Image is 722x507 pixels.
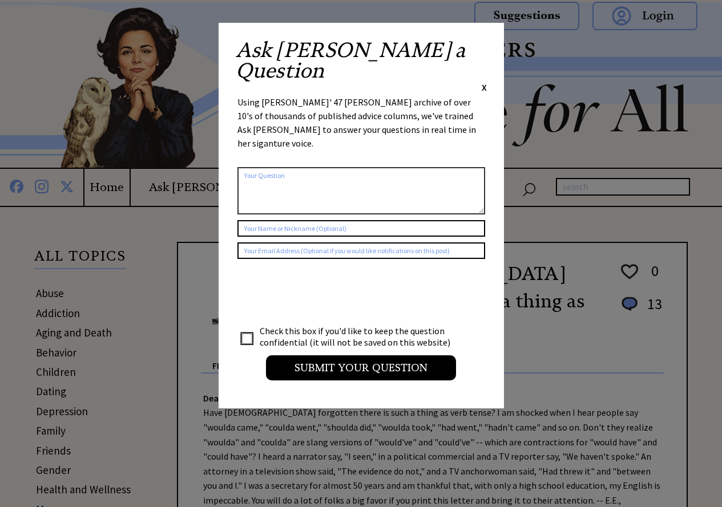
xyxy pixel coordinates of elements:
[237,220,485,237] input: Your Name or Nickname (Optional)
[259,325,461,348] td: Check this box if you'd like to keep the question confidential (it will not be saved on this webs...
[266,355,456,380] input: Submit your Question
[237,270,411,315] iframe: reCAPTCHA
[236,40,487,81] h2: Ask [PERSON_NAME] a Question
[482,82,487,93] span: X
[237,95,485,161] div: Using [PERSON_NAME]' 47 [PERSON_NAME] archive of over 10's of thousands of published advice colum...
[237,242,485,259] input: Your Email Address (Optional if you would like notifications on this post)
